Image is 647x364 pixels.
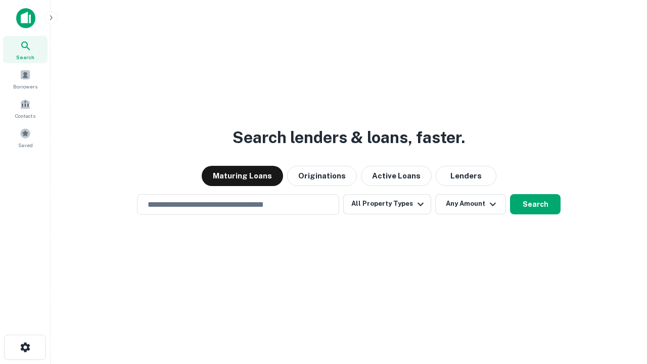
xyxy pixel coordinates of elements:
[361,166,432,186] button: Active Loans
[596,283,647,332] iframe: Chat Widget
[13,82,37,90] span: Borrowers
[510,194,561,214] button: Search
[287,166,357,186] button: Originations
[18,141,33,149] span: Saved
[3,124,48,151] a: Saved
[16,8,35,28] img: capitalize-icon.png
[16,53,34,61] span: Search
[435,194,506,214] button: Any Amount
[343,194,431,214] button: All Property Types
[3,95,48,122] a: Contacts
[436,166,496,186] button: Lenders
[233,125,465,150] h3: Search lenders & loans, faster.
[3,65,48,93] a: Borrowers
[15,112,35,120] span: Contacts
[3,36,48,63] a: Search
[202,166,283,186] button: Maturing Loans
